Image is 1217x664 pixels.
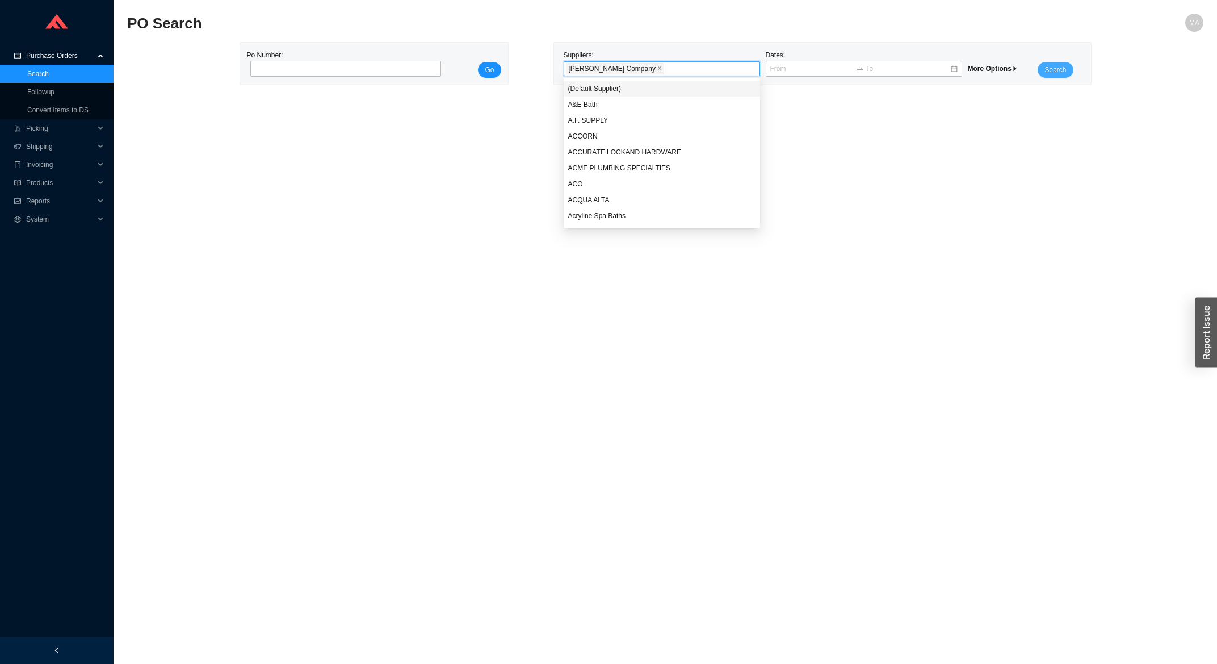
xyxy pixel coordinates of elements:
span: More Options [968,65,1018,73]
span: book [14,161,22,168]
span: to [856,65,864,73]
div: (Default Supplier) [568,83,756,94]
span: credit-card [14,52,22,59]
span: System [26,210,94,228]
span: Artos - Westover Company [566,63,664,74]
div: Suppliers: [561,49,763,78]
span: setting [14,216,22,223]
a: Search [27,70,49,78]
div: ACME PLUMBING SPECIALTIES [568,163,756,173]
div: A&E Bath [564,97,760,112]
span: [PERSON_NAME] Company [569,64,656,74]
span: caret-right [1012,65,1018,72]
div: ACCORN [564,128,760,144]
button: Search [1038,62,1073,78]
div: ACQUA ALTA [568,195,756,205]
span: fund [14,198,22,204]
span: close [657,65,662,72]
div: ACQUA ALTA [564,192,760,208]
div: Action Supply [564,224,760,240]
div: ACO [564,176,760,192]
div: Po Number: [247,49,438,78]
div: (Default Supplier) [564,81,760,97]
div: ACME PLUMBING SPECIALTIES [564,160,760,176]
button: Go [478,62,501,78]
span: left [53,647,60,654]
input: To [866,63,950,74]
div: Dates: [763,49,965,78]
span: Go [485,64,494,76]
span: read [14,179,22,186]
span: Shipping [26,137,94,156]
div: A.F. SUPPLY [564,112,760,128]
div: ACCORN [568,131,756,141]
div: ACCURATE LOCKAND HARDWARE [564,144,760,160]
a: Followup [27,88,54,96]
span: Invoicing [26,156,94,174]
div: Acryline Spa Baths [564,208,760,224]
a: Convert Items to DS [27,106,89,114]
div: A&E Bath [568,99,756,110]
span: MA [1189,14,1199,32]
span: Purchase Orders [26,47,94,65]
span: swap-right [856,65,864,73]
div: A.F. SUPPLY [568,115,756,126]
h2: PO Search [127,14,934,34]
span: Picking [26,119,94,137]
input: From [770,63,854,74]
span: Search [1044,64,1066,76]
div: Acryline Spa Baths [568,211,756,221]
div: ACCURATE LOCKAND HARDWARE [568,147,756,157]
div: ACO [568,179,756,189]
span: Reports [26,192,94,210]
span: Products [26,174,94,192]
